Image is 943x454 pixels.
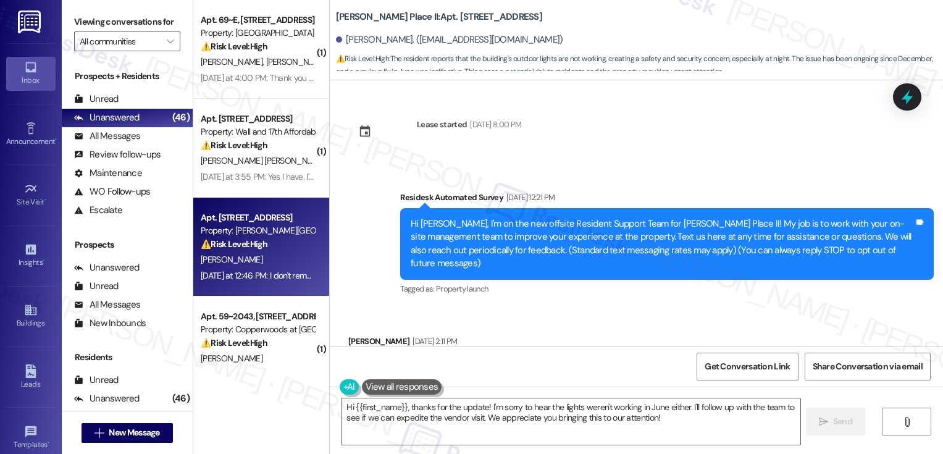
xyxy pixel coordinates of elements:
div: Lease started [417,118,467,131]
span: [PERSON_NAME] [PERSON_NAME] [201,155,326,166]
button: New Message [82,423,173,443]
div: Prospects [62,238,193,251]
label: Viewing conversations for [74,12,180,32]
div: [DATE] at 4:00 PM: Thank you so much. Yes, there are still a lot of wasps in the area. They have ... [201,72,783,83]
div: Tagged as: [400,280,934,298]
div: Property: Copperwoods at [GEOGRAPHIC_DATA] [201,323,315,336]
div: [DATE] at 3:55 PM: Yes I have. I've also had cars towed and called police [201,171,456,182]
div: New Inbounds [74,317,146,330]
b: [PERSON_NAME] Place II: Apt. [STREET_ADDRESS] [336,11,542,23]
span: [PERSON_NAME] [201,254,262,265]
div: Unread [74,93,119,106]
div: Residents [62,351,193,364]
i:  [902,417,912,427]
i:  [94,428,104,438]
div: [PERSON_NAME] [348,335,882,352]
div: Unanswered [74,392,140,405]
a: Site Visit • [6,179,56,212]
a: Inbox [6,57,56,90]
div: Hi [PERSON_NAME], I'm on the new offsite Resident Support Team for [PERSON_NAME] Place II! My job... [411,217,914,271]
img: ResiDesk Logo [18,11,43,33]
button: Get Conversation Link [697,353,798,380]
strong: ⚠️ Risk Level: High [201,238,267,250]
span: [PERSON_NAME] [201,56,266,67]
span: Get Conversation Link [705,360,790,373]
div: Unread [74,280,119,293]
i:  [819,417,828,427]
div: Maintenance [74,167,142,180]
div: Unread [74,374,119,387]
strong: ⚠️ Risk Level: High [201,140,267,151]
div: All Messages [74,298,140,311]
input: All communities [80,32,161,51]
div: Residesk Automated Survey [400,191,934,208]
div: [PERSON_NAME]. ([EMAIL_ADDRESS][DOMAIN_NAME]) [336,33,563,46]
span: : The resident reports that the building's outdoor lights are not working, creating a safety and ... [336,53,943,79]
span: New Message [109,426,159,439]
div: Property: [PERSON_NAME][GEOGRAPHIC_DATA] [201,224,315,237]
div: Property: [GEOGRAPHIC_DATA] at [GEOGRAPHIC_DATA] [201,27,315,40]
span: Property launch [436,284,488,294]
strong: ⚠️ Risk Level: High [201,41,267,52]
div: Apt. [STREET_ADDRESS] [201,211,315,224]
div: Prospects + Residents [62,70,193,83]
a: Leads [6,361,56,394]
div: Apt. 59~2043, [STREET_ADDRESS] [201,310,315,323]
strong: ⚠️ Risk Level: High [336,54,389,64]
a: Insights • [6,239,56,272]
span: • [55,135,57,144]
div: All Messages [74,130,140,143]
div: Escalate [74,204,122,217]
div: (46) [169,389,193,408]
button: Share Conversation via email [805,353,931,380]
div: Property: Wall and 17th Affordable [201,125,315,138]
textarea: Hi {{first_name}}, thanks for the update! I'm sorry to hear the lights weren't working in June ei... [342,398,800,445]
span: [PERSON_NAME] [266,56,327,67]
div: Unanswered [74,261,140,274]
div: [DATE] 8:00 PM [467,118,521,131]
span: • [48,439,49,447]
strong: ⚠️ Risk Level: High [201,337,267,348]
div: WO Follow-ups [74,185,150,198]
span: • [43,256,44,265]
div: [DATE] 12:21 PM [503,191,555,204]
span: • [44,196,46,204]
div: Apt. [STREET_ADDRESS] [201,112,315,125]
i:  [167,36,174,46]
div: [DATE] 2:11 PM [409,335,457,348]
a: Buildings [6,300,56,333]
span: Send [833,415,852,428]
div: Unanswered [74,111,140,124]
div: [DATE] at 12:46 PM: I don't remember them even working at all in June either, but thank you. 🙏🏼 [201,270,535,281]
div: (46) [169,108,193,127]
span: [PERSON_NAME] [201,353,262,364]
button: Send [806,408,866,435]
div: Review follow-ups [74,148,161,161]
span: Share Conversation via email [813,360,923,373]
div: Apt. 69~E, [STREET_ADDRESS] [201,14,315,27]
